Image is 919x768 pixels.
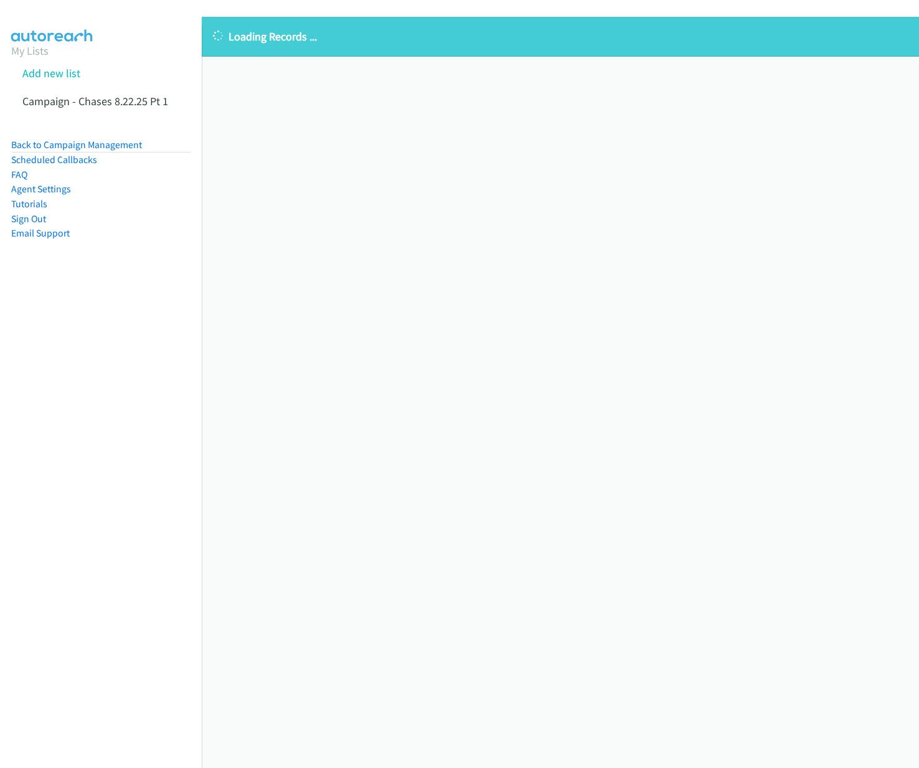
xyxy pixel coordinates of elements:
a: FAQ [11,169,27,180]
a: Scheduled Callbacks [11,154,97,166]
a: Add new list [22,66,80,80]
a: Tutorials [11,198,47,210]
p: Loading Records ... [213,28,908,45]
a: Email Support [11,227,70,239]
a: My Lists [11,44,49,58]
a: Sign Out [11,213,46,225]
a: Campaign - Chases 8.22.25 Pt 1 [22,94,168,108]
a: Back to Campaign Management [11,139,142,151]
a: Agent Settings [11,183,71,195]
